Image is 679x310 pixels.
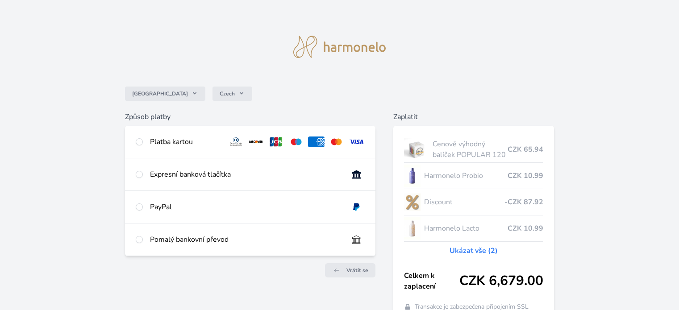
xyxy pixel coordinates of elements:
span: Discount [424,197,504,207]
h6: Zaplatit [393,112,554,122]
img: popular.jpg [404,138,429,161]
img: CLEAN_PROBIO_se_stinem_x-lo.jpg [404,165,421,187]
span: CZK 65.94 [508,144,543,155]
div: Platba kartou [150,136,221,147]
span: Harmonelo Lacto [424,223,507,234]
img: maestro.svg [288,136,304,147]
span: Celkem k zaplacení [404,270,459,292]
span: CZK 10.99 [508,223,543,234]
img: paypal.svg [348,202,365,212]
span: Harmonelo Probio [424,170,507,181]
span: Czech [220,90,235,97]
img: onlineBanking_CZ.svg [348,169,365,180]
div: Expresní banková tlačítka [150,169,341,180]
div: Pomalý bankovní převod [150,234,341,245]
a: Vrátit se [325,263,375,277]
img: bankTransfer_IBAN.svg [348,234,365,245]
img: diners.svg [228,136,244,147]
span: CZK 10.99 [508,170,543,181]
img: CLEAN_LACTO_se_stinem_x-hi-lo.jpg [404,217,421,240]
img: jcb.svg [268,136,284,147]
h6: Způsob platby [125,112,375,122]
img: discount-lo.png [404,191,421,213]
span: Vrátit se [346,267,368,274]
img: mc.svg [328,136,345,147]
span: CZK 6,679.00 [459,273,543,289]
span: -CZK 87.92 [504,197,543,207]
span: Cenově výhodný balíček POPULAR 120 [433,139,507,160]
a: Ukázat vše (2) [450,245,498,256]
img: logo.svg [293,36,386,58]
img: amex.svg [308,136,325,147]
button: [GEOGRAPHIC_DATA] [125,87,205,101]
img: discover.svg [248,136,264,147]
img: visa.svg [348,136,365,147]
div: PayPal [150,202,341,212]
button: Czech [212,87,252,101]
span: [GEOGRAPHIC_DATA] [132,90,188,97]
